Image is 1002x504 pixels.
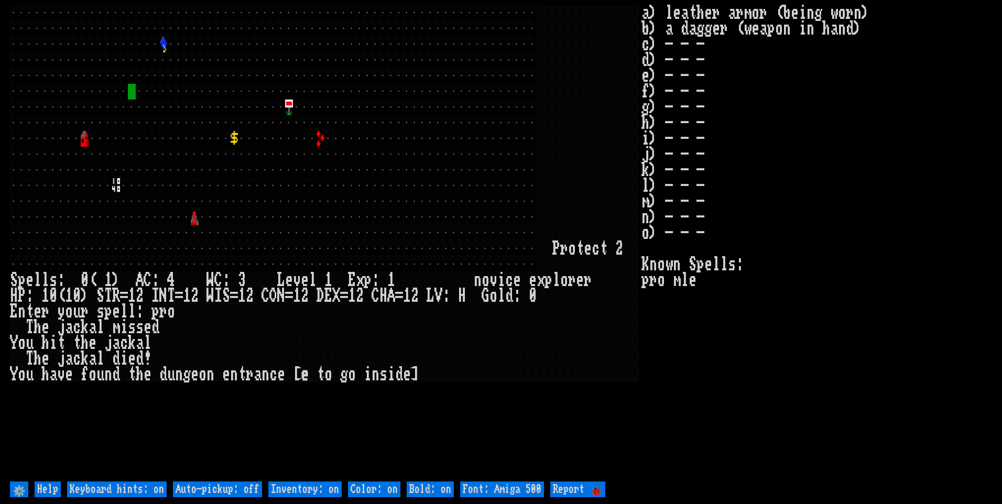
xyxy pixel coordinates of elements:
div: H [458,288,466,304]
div: e [301,367,309,382]
div: l [34,272,41,288]
div: 2 [136,288,144,304]
div: e [403,367,411,382]
div: g [340,367,348,382]
div: e [128,351,136,367]
div: s [128,320,136,335]
div: k [128,335,136,351]
div: = [120,288,128,304]
div: u [167,367,175,382]
div: c [269,367,277,382]
div: o [65,304,73,320]
div: o [560,272,568,288]
div: p [544,272,552,288]
div: o [18,335,26,351]
div: ( [57,288,65,304]
div: W [206,272,214,288]
div: Y [10,367,18,382]
div: i [387,367,395,382]
div: a [136,335,144,351]
div: e [285,272,293,288]
div: l [41,272,49,288]
div: : [222,272,230,288]
div: r [41,304,49,320]
div: m [112,320,120,335]
div: o [18,367,26,382]
div: c [73,320,81,335]
div: 1 [183,288,191,304]
div: ] [411,367,419,382]
div: Y [10,335,18,351]
div: d [112,351,120,367]
div: 3 [238,272,246,288]
div: h [34,320,41,335]
div: ( [89,272,96,288]
div: l [96,320,104,335]
div: T [26,351,34,367]
div: e [65,367,73,382]
div: r [159,304,167,320]
div: r [560,241,568,257]
input: Color: on [348,481,400,497]
div: H [379,288,387,304]
div: I [214,288,222,304]
div: h [41,367,49,382]
div: 0 [81,272,89,288]
div: u [26,335,34,351]
input: Report 🐞 [550,481,605,497]
div: H [10,288,18,304]
div: R [112,288,120,304]
stats: a) leather armor (being worn) b) a dagger (weapon in hand) c) - - - d) - - - e) - - - f) - - - g)... [641,5,992,479]
div: a [112,335,120,351]
div: c [73,351,81,367]
div: r [568,272,576,288]
div: r [584,272,592,288]
div: n [18,304,26,320]
div: o [199,367,206,382]
div: n [206,367,214,382]
div: = [230,288,238,304]
div: r [81,304,89,320]
div: 0 [73,288,81,304]
div: = [395,288,403,304]
div: u [26,367,34,382]
div: e [89,335,96,351]
div: d [151,320,159,335]
div: e [529,272,537,288]
div: e [584,241,592,257]
div: n [474,272,482,288]
div: a [65,351,73,367]
div: o [89,367,96,382]
div: t [128,367,136,382]
div: P [18,288,26,304]
div: L [427,288,434,304]
div: l [144,335,151,351]
div: n [372,367,379,382]
div: e [34,304,41,320]
div: v [293,272,301,288]
div: a [89,320,96,335]
input: Font: Amiga 500 [460,481,544,497]
div: ) [81,288,89,304]
div: ) [112,272,120,288]
div: c [120,335,128,351]
div: T [167,288,175,304]
div: f [81,367,89,382]
div: 2 [356,288,364,304]
div: V [434,288,442,304]
div: L [277,272,285,288]
div: h [34,351,41,367]
div: E [10,304,18,320]
div: j [57,351,65,367]
div: i [49,335,57,351]
div: n [262,367,269,382]
div: 1 [128,288,136,304]
div: i [497,272,505,288]
div: r [246,367,254,382]
input: Keyboard hints: on [67,481,167,497]
div: l [552,272,560,288]
div: a [49,367,57,382]
div: p [364,272,372,288]
div: p [18,272,26,288]
div: E [324,288,332,304]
